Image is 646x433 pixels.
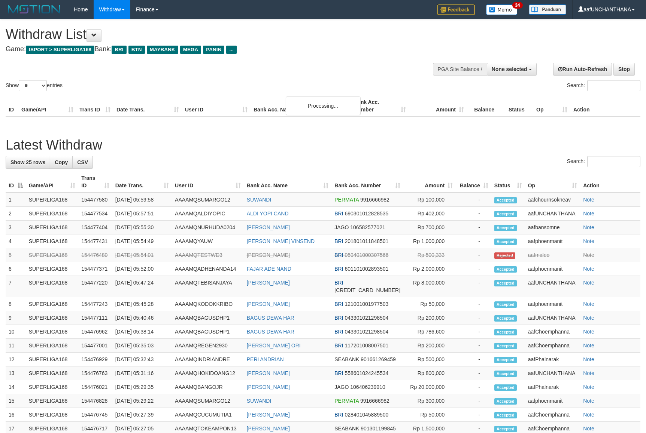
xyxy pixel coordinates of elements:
a: PERI ANDRIAN [247,356,284,362]
th: Date Trans. [113,95,182,117]
td: [DATE] 05:29:35 [112,380,172,394]
td: 154476929 [78,353,112,366]
span: BRI [334,343,343,348]
span: Copy 059401000307566 to clipboard [345,252,389,258]
img: MOTION_logo.png [6,4,63,15]
td: Rp 1,000,000 [403,234,456,248]
th: Amount: activate to sort column ascending [403,171,456,193]
td: SUPERLIGA168 [26,193,78,207]
td: AAAAMQHOKIDOANG12 [172,366,244,380]
a: Note [583,238,594,244]
td: 14 [6,380,26,394]
span: MEGA [180,46,201,54]
input: Search: [587,156,640,167]
td: 154476745 [78,408,112,422]
td: 15 [6,394,26,408]
td: 9 [6,311,26,325]
a: SUWANDI [247,197,272,203]
div: Processing... [286,96,361,115]
td: 10 [6,325,26,339]
a: [PERSON_NAME] [247,280,290,286]
span: PERMATA [334,197,359,203]
td: [DATE] 05:57:51 [112,207,172,221]
a: Note [583,370,594,376]
a: Note [583,315,594,321]
td: - [456,262,491,276]
td: [DATE] 05:32:43 [112,353,172,366]
th: Op: activate to sort column ascending [525,171,580,193]
span: BRI [112,46,126,54]
span: BRI [334,252,343,258]
th: User ID: activate to sort column ascending [172,171,244,193]
td: 154477534 [78,207,112,221]
a: [PERSON_NAME] VINSEND [247,238,315,244]
td: aafphoenmanit [525,234,580,248]
a: [PERSON_NAME] [247,426,290,432]
a: Note [583,343,594,348]
h1: Withdraw List [6,27,423,42]
td: AAAAMQADHENANDA14 [172,262,244,276]
th: Bank Acc. Name [251,95,351,117]
td: 13 [6,366,26,380]
td: [DATE] 05:29:22 [112,394,172,408]
td: aafmaleo [525,248,580,262]
th: Trans ID: activate to sort column ascending [78,171,112,193]
td: Rp 500,000 [403,353,456,366]
span: MAYBANK [147,46,178,54]
td: aafUNCHANTHANA [525,207,580,221]
td: SUPERLIGA168 [26,221,78,234]
td: AAAAMQFEBISANJAYA [172,276,244,297]
h4: Game: Bank: [6,46,423,53]
span: Accepted [494,239,517,245]
td: SUPERLIGA168 [26,207,78,221]
a: Note [583,266,594,272]
th: Status: activate to sort column ascending [491,171,525,193]
td: aafchournsokneav [525,193,580,207]
a: Note [583,412,594,418]
span: Accepted [494,343,517,349]
td: [DATE] 05:54:01 [112,248,172,262]
span: Accepted [494,266,517,273]
td: AAAAMQBAGUSDHP1 [172,311,244,325]
span: Accepted [494,225,517,231]
td: Rp 200,000 [403,311,456,325]
span: JAGO [334,384,349,390]
td: SUPERLIGA168 [26,339,78,353]
td: SUPERLIGA168 [26,297,78,311]
label: Show entries [6,80,63,91]
span: BRI [334,315,343,321]
th: Balance: activate to sort column ascending [456,171,491,193]
span: Copy 9916666982 to clipboard [360,197,389,203]
td: SUPERLIGA168 [26,325,78,339]
td: Rp 2,000,000 [403,262,456,276]
td: AAAAMQBAGUSDHP1 [172,325,244,339]
th: Action [570,95,640,117]
span: Accepted [494,211,517,217]
td: 154477243 [78,297,112,311]
label: Search: [567,80,640,91]
a: Note [583,329,594,335]
td: SUPERLIGA168 [26,408,78,422]
a: FAJAR ADE NAND [247,266,291,272]
td: 5 [6,248,26,262]
td: - [456,366,491,380]
td: AAAAMQSUMARGO12 [172,193,244,207]
span: Copy 043301021298504 to clipboard [345,315,389,321]
label: Search: [567,156,640,167]
td: 3 [6,221,26,234]
td: SUPERLIGA168 [26,353,78,366]
th: ID [6,95,18,117]
td: 154476480 [78,248,112,262]
a: Note [583,426,594,432]
a: Note [583,197,594,203]
span: BRI [334,211,343,216]
th: Date Trans.: activate to sort column ascending [112,171,172,193]
td: SUPERLIGA168 [26,276,78,297]
td: Rp 50,000 [403,297,456,311]
span: Copy 901661269459 to clipboard [361,356,395,362]
a: CSV [72,156,93,169]
td: [DATE] 05:35:03 [112,339,172,353]
span: Copy 106406239910 to clipboard [350,384,385,390]
td: aafphoenmanit [525,394,580,408]
span: Copy 601101002893501 to clipboard [345,266,389,272]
